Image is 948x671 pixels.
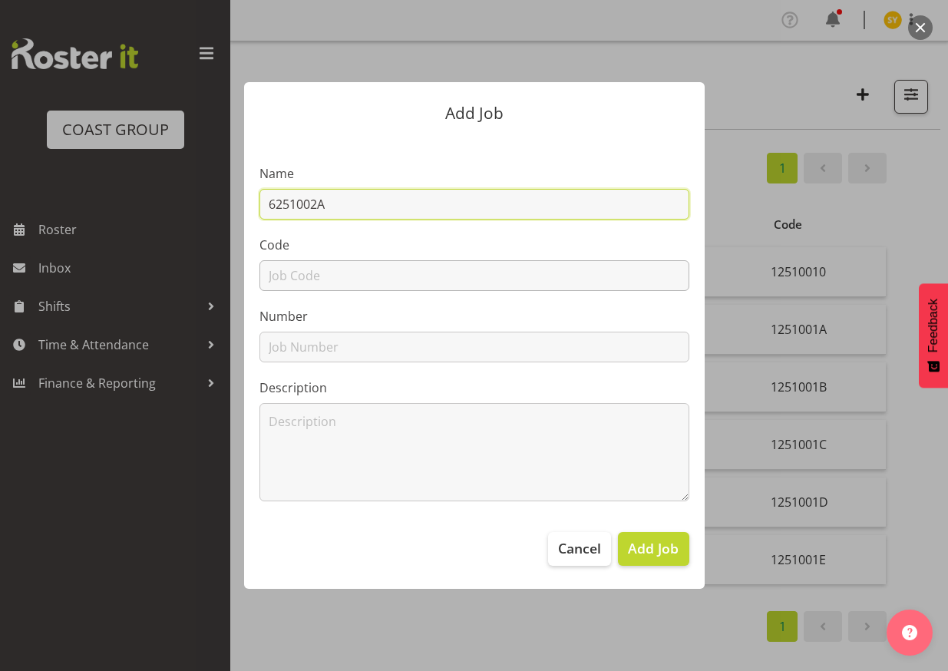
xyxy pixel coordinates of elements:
label: Code [259,236,689,254]
p: Add Job [259,105,689,121]
label: Number [259,307,689,326]
img: help-xxl-2.png [902,625,917,640]
input: Job Number [259,332,689,362]
button: Feedback - Show survey [919,283,948,388]
span: Add Job [628,538,679,558]
label: Description [259,378,689,397]
span: Feedback [927,299,940,352]
input: Job Name [259,189,689,220]
button: Cancel [548,532,611,566]
button: Add Job [618,532,689,566]
input: Job Code [259,260,689,291]
label: Name [259,164,689,183]
span: Cancel [558,538,601,558]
